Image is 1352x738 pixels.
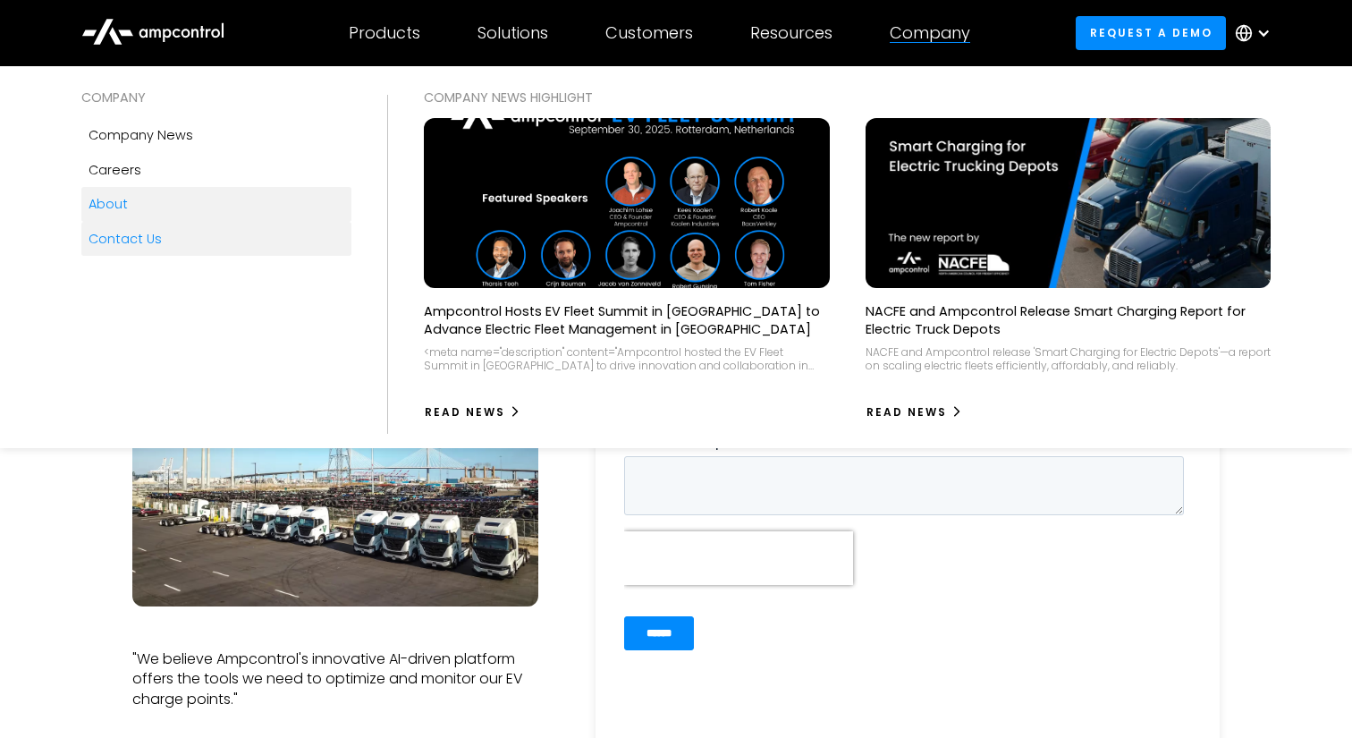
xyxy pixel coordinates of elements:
div: Read News [866,404,947,420]
div: Customers [605,23,693,43]
a: About [81,187,352,221]
div: COMPANY [81,88,352,107]
div: Read News [425,404,505,420]
iframe: Form 0 [624,288,1191,666]
a: Read News [866,398,963,427]
div: Resources [750,23,832,43]
div: Company news [89,125,193,145]
a: Careers [81,153,352,187]
a: Request a demo [1076,16,1226,49]
p: "We believe Ampcontrol's innovative AI-driven platform offers the tools we need to optimize and m... [132,649,538,709]
a: Read News [424,398,521,427]
div: Solutions [477,23,548,43]
div: NACFE and Ampcontrol release 'Smart Charging for Electric Depots'—a report on scaling electric fl... [866,345,1271,373]
div: <meta name="description" content="Ampcontrol hosted the EV Fleet Summit in [GEOGRAPHIC_DATA] to d... [424,345,829,373]
div: Products [349,23,420,43]
div: Careers [89,160,141,180]
div: Contact Us [89,229,162,249]
div: COMPANY NEWS Highlight [424,88,1271,107]
p: NACFE and Ampcontrol Release Smart Charging Report for Electric Truck Depots [866,302,1271,338]
div: Company [890,23,970,43]
div: About [89,194,128,214]
a: Contact Us [81,222,352,256]
p: Ampcontrol Hosts EV Fleet Summit in [GEOGRAPHIC_DATA] to Advance Electric Fleet Management in [GE... [424,302,829,338]
a: Company news [81,118,352,152]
